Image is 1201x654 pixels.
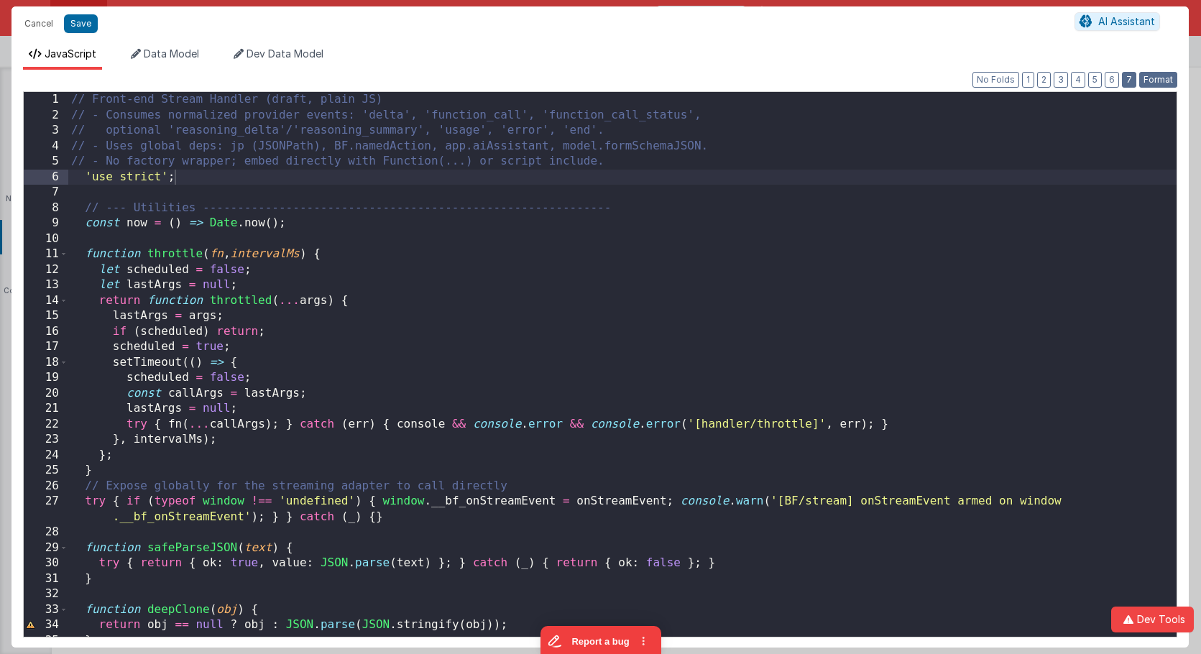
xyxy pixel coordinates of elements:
div: 31 [24,571,68,587]
div: 29 [24,540,68,556]
div: 19 [24,370,68,386]
div: 3 [24,123,68,139]
div: 23 [24,432,68,448]
button: Dev Tools [1111,607,1194,632]
div: 12 [24,262,68,278]
div: 33 [24,602,68,618]
div: 35 [24,633,68,649]
div: 7 [24,185,68,201]
div: 5 [24,154,68,170]
div: 14 [24,293,68,309]
div: 26 [24,479,68,494]
div: 4 [24,139,68,155]
button: 4 [1071,72,1085,88]
span: Data Model [144,47,199,60]
div: 1 [24,92,68,108]
div: 16 [24,324,68,340]
div: 11 [24,247,68,262]
div: 9 [24,216,68,231]
div: 6 [24,170,68,185]
div: 8 [24,201,68,216]
button: Save [64,14,98,33]
button: 3 [1054,72,1068,88]
div: 28 [24,525,68,540]
button: 5 [1088,72,1102,88]
div: 34 [24,617,68,633]
span: Dev Data Model [247,47,323,60]
div: 25 [24,463,68,479]
div: 24 [24,448,68,464]
button: Cancel [17,14,60,34]
div: 21 [24,401,68,417]
div: 10 [24,231,68,247]
div: 27 [24,494,68,525]
button: AI Assistant [1075,12,1160,31]
button: 6 [1105,72,1119,88]
div: 2 [24,108,68,124]
div: 30 [24,556,68,571]
span: JavaScript [45,47,96,60]
div: 22 [24,417,68,433]
button: 2 [1037,72,1051,88]
button: Format [1139,72,1177,88]
button: 7 [1122,72,1136,88]
button: 1 [1022,72,1034,88]
div: 32 [24,586,68,602]
div: 17 [24,339,68,355]
button: No Folds [972,72,1019,88]
div: 13 [24,277,68,293]
span: AI Assistant [1098,15,1155,27]
div: 20 [24,386,68,402]
div: 18 [24,355,68,371]
div: 15 [24,308,68,324]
